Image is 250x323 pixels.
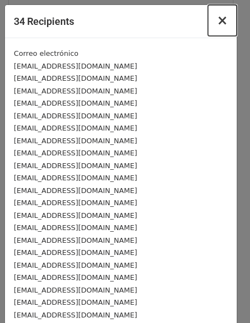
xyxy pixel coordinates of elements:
small: [EMAIL_ADDRESS][DOMAIN_NAME] [14,286,137,294]
small: [EMAIL_ADDRESS][DOMAIN_NAME] [14,99,137,107]
small: [EMAIL_ADDRESS][DOMAIN_NAME] [14,62,137,70]
small: [EMAIL_ADDRESS][DOMAIN_NAME] [14,223,137,232]
h5: 34 Recipients [14,14,74,29]
iframe: Chat Widget [195,270,250,323]
small: [EMAIL_ADDRESS][DOMAIN_NAME] [14,273,137,282]
small: [EMAIL_ADDRESS][DOMAIN_NAME] [14,112,137,120]
small: [EMAIL_ADDRESS][DOMAIN_NAME] [14,261,137,269]
small: [EMAIL_ADDRESS][DOMAIN_NAME] [14,199,137,207]
small: [EMAIL_ADDRESS][DOMAIN_NAME] [14,211,137,220]
div: Widget de chat [195,270,250,323]
small: [EMAIL_ADDRESS][DOMAIN_NAME] [14,124,137,132]
span: × [217,13,228,28]
button: Close [208,5,237,36]
small: [EMAIL_ADDRESS][DOMAIN_NAME] [14,248,137,257]
small: [EMAIL_ADDRESS][DOMAIN_NAME] [14,149,137,157]
small: [EMAIL_ADDRESS][DOMAIN_NAME] [14,161,137,170]
small: [EMAIL_ADDRESS][DOMAIN_NAME] [14,186,137,195]
small: [EMAIL_ADDRESS][DOMAIN_NAME] [14,311,137,319]
small: [EMAIL_ADDRESS][DOMAIN_NAME] [14,236,137,244]
small: [EMAIL_ADDRESS][DOMAIN_NAME] [14,74,137,82]
small: [EMAIL_ADDRESS][DOMAIN_NAME] [14,137,137,145]
small: [EMAIL_ADDRESS][DOMAIN_NAME] [14,298,137,306]
small: [EMAIL_ADDRESS][DOMAIN_NAME] [14,87,137,95]
small: Correo electrónico [14,49,79,58]
small: [EMAIL_ADDRESS][DOMAIN_NAME] [14,174,137,182]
